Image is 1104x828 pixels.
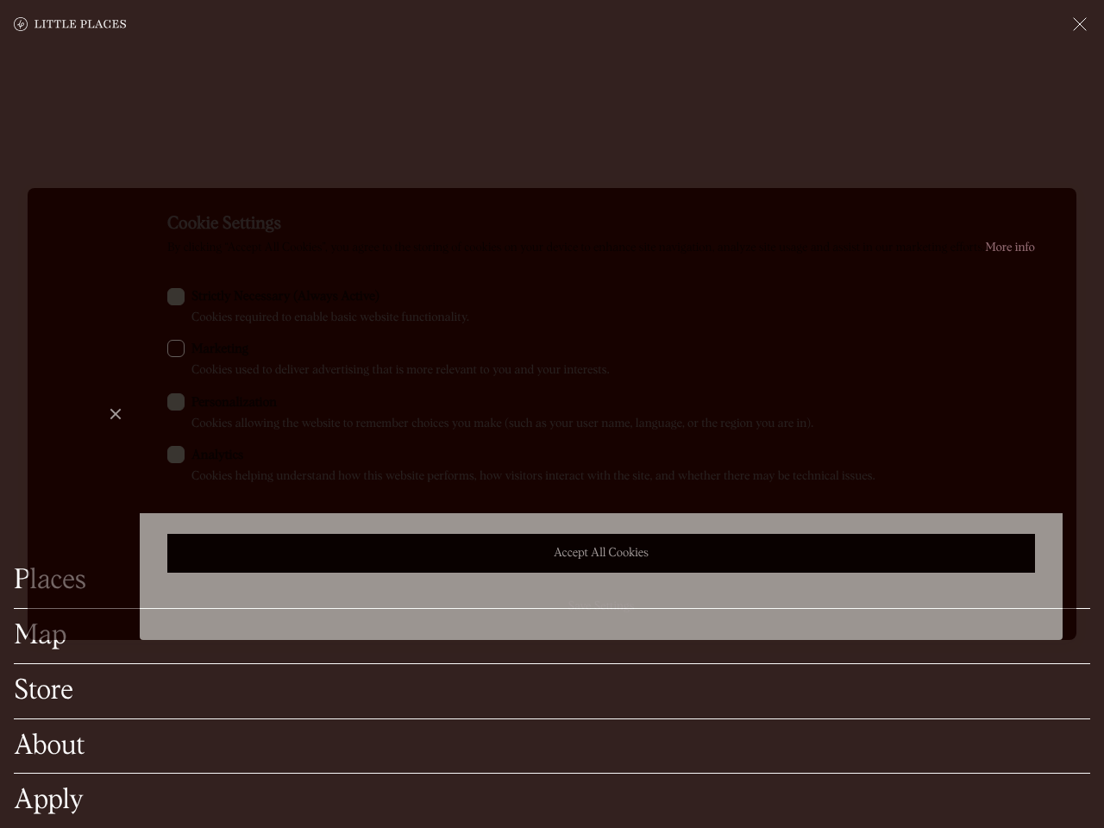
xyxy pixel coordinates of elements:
[167,600,1035,612] div: Save Settings
[191,362,1035,379] div: Cookies used to deliver advertising that is more relevant to you and your interests.
[185,547,1017,559] div: Accept All Cookies
[191,288,1035,306] div: Strictly Necessary (Always Active)
[191,310,1035,327] div: Cookies required to enable basic website functionality.
[191,447,243,465] span: Analytics
[985,241,1035,254] a: More info
[98,397,133,431] a: Close Cookie Preference Manager
[167,534,1035,573] a: Accept All Cookies
[115,414,116,415] div: Close Cookie Preference Manager
[167,212,1035,236] div: Cookie Settings
[167,257,1035,616] form: ck-form
[191,416,1035,433] div: Cookies allowing the website to remember choices you make (such as your user name, language, or t...
[167,240,1035,257] div: By clicking “Accept All Cookies”, you agree to the storing of cookies on your device to enhance s...
[167,586,1035,625] a: Save Settings
[191,394,277,412] span: Personalization
[191,341,248,359] span: Marketing
[191,468,1035,486] div: Cookies helping understand how this website performs, how visitors interact with the site, and wh...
